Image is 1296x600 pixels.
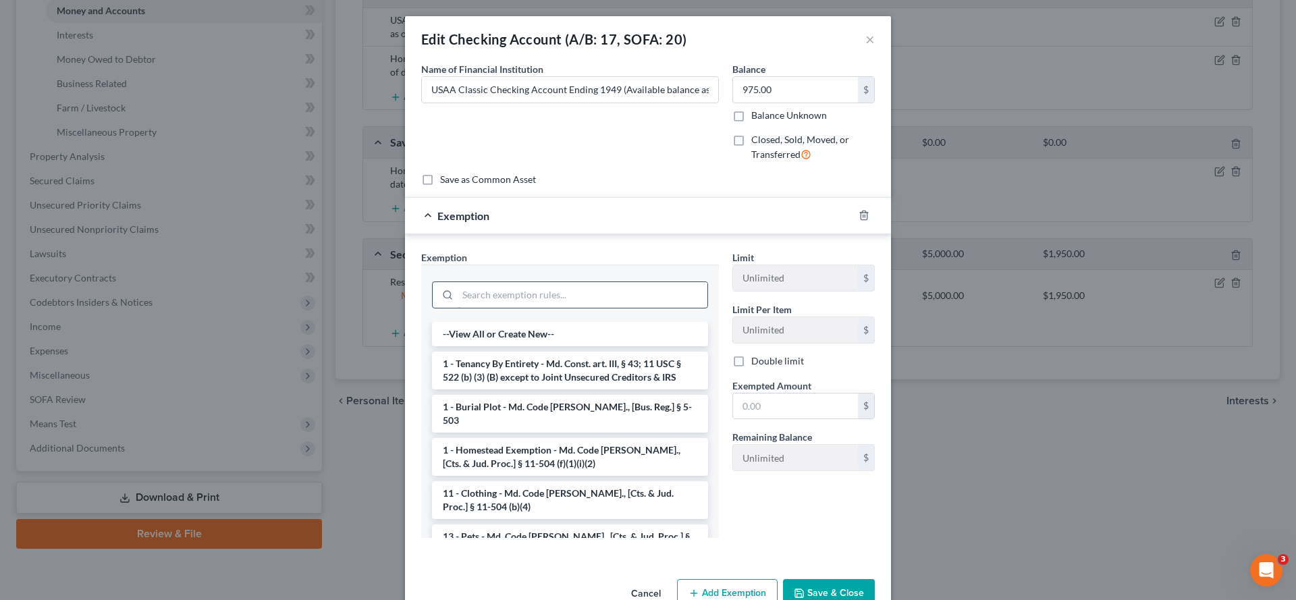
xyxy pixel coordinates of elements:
span: Limit [732,252,754,263]
span: Exemption [421,252,467,263]
div: $ [858,317,874,343]
span: Closed, Sold, Moved, or Transferred [751,134,849,160]
input: Enter name... [422,77,718,103]
li: 13 - Pets - Md. Code [PERSON_NAME]., [Cts. & Jud. Proc.] § 11-504 (b)(4) [432,524,708,562]
iframe: Intercom live chat [1250,554,1282,587]
span: Exemption [437,209,489,222]
label: Limit Per Item [732,302,792,317]
label: Balance [732,62,765,76]
li: 11 - Clothing - Md. Code [PERSON_NAME]., [Cts. & Jud. Proc.] § 11-504 (b)(4) [432,481,708,519]
li: --View All or Create New-- [432,322,708,346]
li: 1 - Tenancy By Entirety - Md. Const. art. III, § 43; 11 USC § 522 (b) (3) (B) except to Joint Uns... [432,352,708,389]
div: $ [858,445,874,470]
input: 0.00 [733,393,858,419]
label: Balance Unknown [751,109,827,122]
label: Double limit [751,354,804,368]
span: Exempted Amount [732,380,811,391]
label: Remaining Balance [732,430,812,444]
input: -- [733,265,858,291]
span: Name of Financial Institution [421,63,543,75]
div: $ [858,265,874,291]
span: 3 [1278,554,1289,565]
input: 0.00 [733,77,858,103]
div: $ [858,77,874,103]
label: Save as Common Asset [440,173,536,186]
li: 1 - Burial Plot - Md. Code [PERSON_NAME]., [Bus. Reg.] § 5-503 [432,395,708,433]
input: -- [733,445,858,470]
button: × [865,31,875,47]
li: 1 - Homestead Exemption - Md. Code [PERSON_NAME]., [Cts. & Jud. Proc.] § 11-504 (f)(1)(i)(2) [432,438,708,476]
div: Edit Checking Account (A/B: 17, SOFA: 20) [421,30,686,49]
input: -- [733,317,858,343]
input: Search exemption rules... [458,282,707,308]
div: $ [858,393,874,419]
